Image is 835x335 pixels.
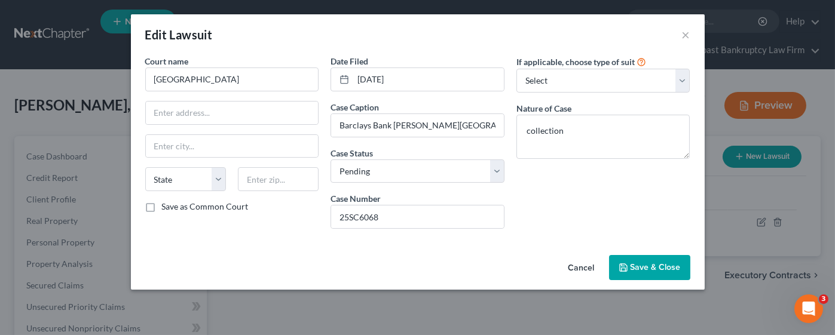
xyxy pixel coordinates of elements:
[609,255,690,280] button: Save & Close
[331,205,504,228] input: #
[145,56,189,66] span: Court name
[631,262,681,272] span: Save & Close
[353,68,504,91] input: MM/DD/YYYY
[170,27,213,42] span: Lawsuit
[331,101,379,113] label: Case Caption
[238,167,319,191] input: Enter zip...
[516,102,571,115] label: Nature of Case
[146,102,319,124] input: Enter address...
[794,294,823,323] iframe: Intercom live chat
[331,148,373,158] span: Case Status
[331,192,381,205] label: Case Number
[145,27,167,42] span: Edit
[819,294,828,304] span: 3
[145,67,319,91] input: Search court by name...
[682,27,690,42] button: ×
[516,56,635,68] label: If applicable, choose type of suit
[146,135,319,158] input: Enter city...
[162,201,249,213] label: Save as Common Court
[331,55,368,67] label: Date Filed
[559,256,604,280] button: Cancel
[331,114,504,137] input: --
